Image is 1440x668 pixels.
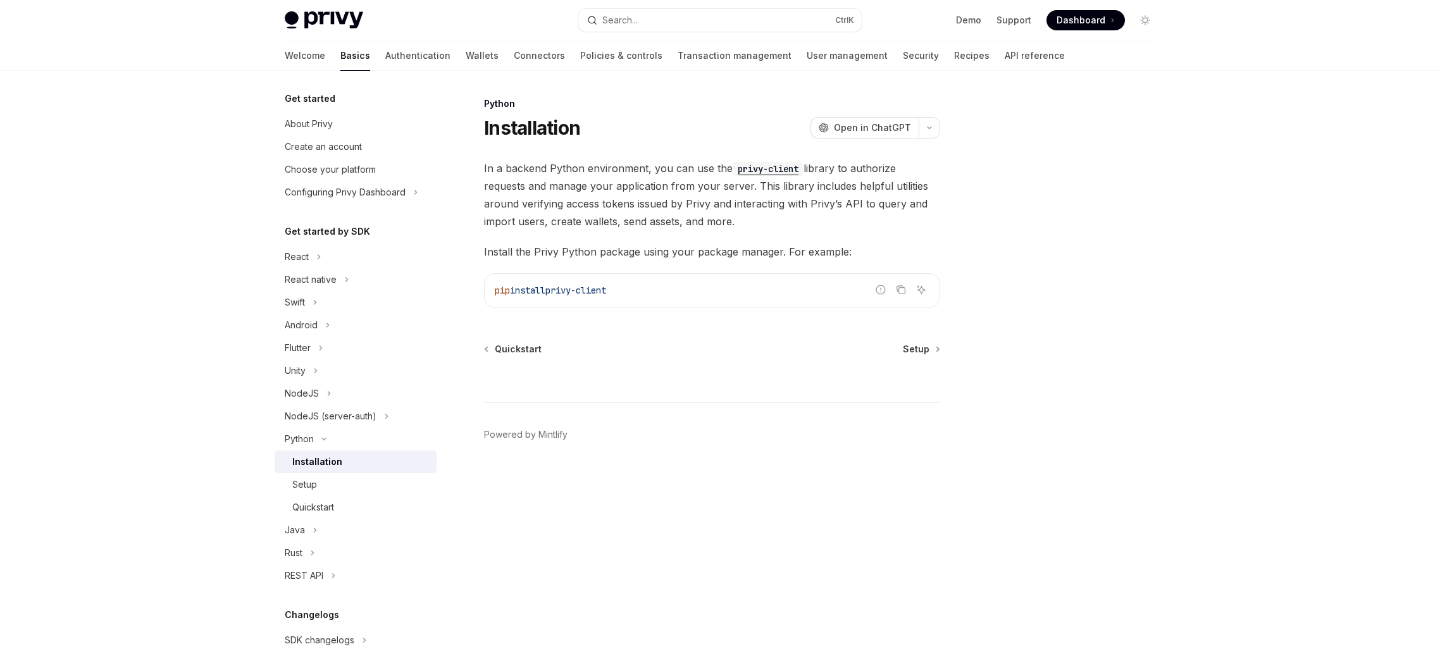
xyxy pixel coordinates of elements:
[285,318,318,333] div: Android
[275,405,437,428] button: Toggle NodeJS (server-auth) section
[275,541,437,564] button: Toggle Rust section
[285,162,376,177] div: Choose your platform
[285,386,319,401] div: NodeJS
[285,295,305,310] div: Swift
[275,496,437,519] a: Quickstart
[484,116,580,139] h1: Installation
[285,607,339,622] h5: Changelogs
[275,519,437,541] button: Toggle Java section
[285,224,370,239] h5: Get started by SDK
[956,14,981,27] a: Demo
[275,314,437,337] button: Toggle Android section
[285,431,314,447] div: Python
[807,40,888,71] a: User management
[285,545,302,560] div: Rust
[275,181,437,204] button: Toggle Configuring Privy Dashboard section
[285,91,335,106] h5: Get started
[285,409,376,424] div: NodeJS (server-auth)
[275,268,437,291] button: Toggle React native section
[275,428,437,450] button: Toggle Python section
[514,40,565,71] a: Connectors
[275,382,437,405] button: Toggle NodeJS section
[275,135,437,158] a: Create an account
[893,281,909,298] button: Copy the contents from the code block
[835,15,854,25] span: Ctrl K
[275,450,437,473] a: Installation
[285,40,325,71] a: Welcome
[545,285,606,296] span: privy-client
[1057,14,1105,27] span: Dashboard
[275,473,437,496] a: Setup
[996,14,1031,27] a: Support
[275,337,437,359] button: Toggle Flutter section
[285,185,406,200] div: Configuring Privy Dashboard
[834,121,911,134] span: Open in ChatGPT
[678,40,791,71] a: Transaction management
[285,139,362,154] div: Create an account
[1135,10,1155,30] button: Toggle dark mode
[275,359,437,382] button: Toggle Unity section
[903,343,939,356] a: Setup
[292,500,334,515] div: Quickstart
[292,477,317,492] div: Setup
[495,343,542,356] span: Quickstart
[872,281,889,298] button: Report incorrect code
[275,245,437,268] button: Toggle React section
[275,564,437,587] button: Toggle REST API section
[285,633,354,648] div: SDK changelogs
[340,40,370,71] a: Basics
[466,40,499,71] a: Wallets
[903,40,939,71] a: Security
[484,243,940,261] span: Install the Privy Python package using your package manager. For example:
[484,97,940,110] div: Python
[275,629,437,652] button: Toggle SDK changelogs section
[292,454,342,469] div: Installation
[285,116,333,132] div: About Privy
[285,249,309,264] div: React
[484,159,940,230] span: In a backend Python environment, you can use the library to authorize requests and manage your ap...
[510,285,545,296] span: install
[1046,10,1125,30] a: Dashboard
[903,343,929,356] span: Setup
[810,117,919,139] button: Open in ChatGPT
[578,9,862,32] button: Open search
[913,281,929,298] button: Ask AI
[580,40,662,71] a: Policies & controls
[285,568,323,583] div: REST API
[285,523,305,538] div: Java
[733,162,804,175] a: privy-client
[285,272,337,287] div: React native
[484,428,568,441] a: Powered by Mintlify
[954,40,990,71] a: Recipes
[285,340,311,356] div: Flutter
[733,162,804,176] code: privy-client
[1005,40,1065,71] a: API reference
[275,158,437,181] a: Choose your platform
[285,363,306,378] div: Unity
[275,291,437,314] button: Toggle Swift section
[485,343,542,356] a: Quickstart
[275,113,437,135] a: About Privy
[285,11,363,29] img: light logo
[495,285,510,296] span: pip
[602,13,638,28] div: Search...
[385,40,450,71] a: Authentication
